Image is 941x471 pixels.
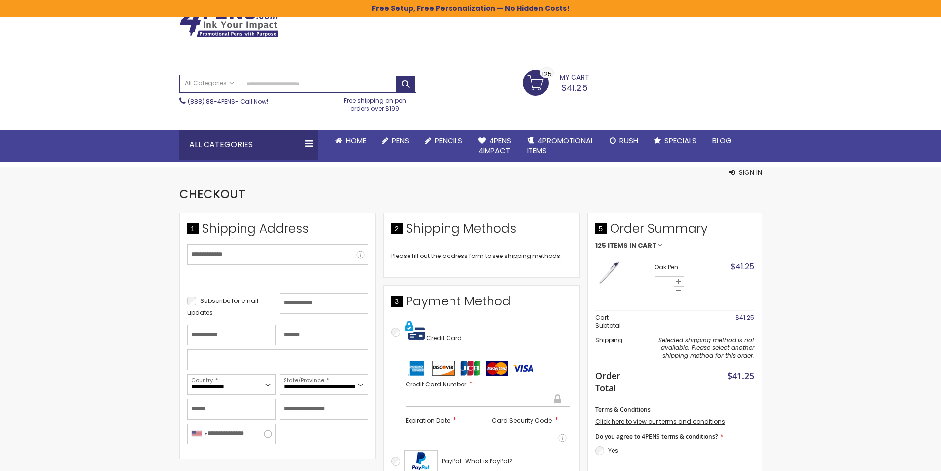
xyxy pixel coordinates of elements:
span: Do you agree to 4PENS terms & conditions? [595,432,718,441]
span: Subscribe for email updates [187,297,258,317]
span: $41.25 [727,370,754,382]
div: Please fill out the address form to see shipping methods. [391,252,572,260]
label: Expiration Date [406,416,484,425]
span: Order Summary [595,220,754,242]
a: Pens [374,130,417,152]
span: Pens [392,135,409,146]
a: What is PayPal? [465,455,513,467]
a: Click here to view our terms and conditions [595,417,725,426]
span: - Call Now! [188,97,268,106]
span: 125 [542,69,552,79]
img: discover [432,361,455,376]
a: 4Pens4impact [470,130,519,162]
a: All Categories [180,75,239,91]
span: Shipping [595,336,622,344]
span: What is PayPal? [465,457,513,465]
div: Shipping Methods [391,220,572,242]
a: Pencils [417,130,470,152]
button: Sign In [729,168,762,177]
div: All Categories [179,130,318,160]
span: 4Pens 4impact [478,135,511,156]
span: Credit Card [426,334,462,342]
span: Terms & Conditions [595,405,651,414]
a: Rush [602,130,646,152]
span: Items in Cart [608,242,656,249]
span: Specials [664,135,696,146]
div: Secure transaction [553,393,562,405]
div: Free shipping on pen orders over $199 [333,93,416,113]
img: Pay with credit card [405,320,425,340]
span: Selected shipping method is not available. Please select another shipping method for this order. [658,336,754,360]
img: mastercard [486,361,508,376]
img: jcb [459,361,482,376]
label: Card Security Code [492,416,570,425]
span: 125 [595,242,606,249]
div: United States: +1 [188,424,210,444]
a: Home [327,130,374,152]
span: $41.25 [561,82,588,94]
label: Credit Card Number [406,380,570,389]
span: Checkout [179,186,245,202]
span: All Categories [185,79,234,87]
a: 4PROMOTIONALITEMS [519,130,602,162]
img: Oak Pen-Blue [595,259,622,286]
span: Sign In [739,168,762,177]
span: $41.25 [736,313,754,322]
a: (888) 88-4PENS [188,97,235,106]
span: Home [346,135,366,146]
img: visa [512,361,535,376]
span: Pencils [435,135,462,146]
span: 4PROMOTIONAL ITEMS [527,135,594,156]
a: $41.25 125 [523,70,589,94]
strong: Order Total [595,368,628,394]
div: Payment Method [391,293,572,315]
th: Cart Subtotal [595,311,633,333]
span: Rush [619,135,638,146]
div: Shipping Address [187,220,368,242]
img: amex [406,361,428,376]
a: Specials [646,130,704,152]
label: Yes [608,446,618,455]
span: $41.25 [731,261,754,272]
img: 4Pens Custom Pens and Promotional Products [179,6,278,38]
strong: Oak Pen [655,263,709,271]
a: Blog [704,130,739,152]
span: PayPal [442,457,461,465]
span: Blog [712,135,732,146]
